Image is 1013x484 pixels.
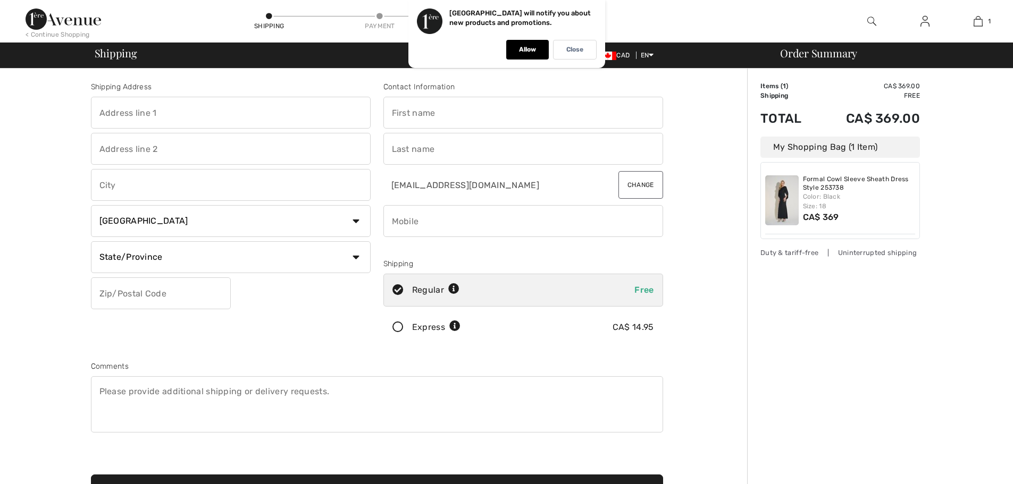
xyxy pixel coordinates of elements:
[26,9,101,30] img: 1ère Avenue
[803,175,916,192] a: Formal Cowl Sleeve Sheath Dress Style 253738
[383,81,663,92] div: Contact Information
[760,100,817,137] td: Total
[912,15,938,28] a: Sign In
[760,137,920,158] div: My Shopping Bag (1 Item)
[253,21,285,31] div: Shipping
[974,15,983,28] img: My Bag
[599,52,634,59] span: CAD
[817,91,920,100] td: Free
[91,169,371,201] input: City
[599,52,616,60] img: Canadian Dollar
[91,81,371,92] div: Shipping Address
[412,284,459,296] div: Regular
[364,21,396,31] div: Payment
[641,52,654,59] span: EN
[803,212,839,222] span: CA$ 369
[952,15,1004,28] a: 1
[91,133,371,165] input: Address line 2
[26,30,90,39] div: < Continue Shopping
[634,285,654,295] span: Free
[988,16,991,26] span: 1
[383,97,663,129] input: First name
[767,48,1007,58] div: Order Summary
[383,258,663,269] div: Shipping
[566,46,583,54] p: Close
[383,169,593,201] input: E-mail
[783,82,786,90] span: 1
[867,15,876,28] img: search the website
[817,81,920,91] td: CA$ 369.00
[383,205,663,237] input: Mobile
[765,175,799,225] img: Formal Cowl Sleeve Sheath Dress Style 253738
[519,46,536,54] p: Allow
[613,321,654,334] div: CA$ 14.95
[803,192,916,211] div: Color: Black Size: 18
[91,277,231,309] input: Zip/Postal Code
[91,361,663,372] div: Comments
[91,97,371,129] input: Address line 1
[95,48,137,58] span: Shipping
[760,91,817,100] td: Shipping
[817,100,920,137] td: CA$ 369.00
[920,15,930,28] img: My Info
[412,321,461,334] div: Express
[449,9,591,27] p: [GEOGRAPHIC_DATA] will notify you about new products and promotions.
[760,248,920,258] div: Duty & tariff-free | Uninterrupted shipping
[618,171,663,199] button: Change
[760,81,817,91] td: Items ( )
[383,133,663,165] input: Last name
